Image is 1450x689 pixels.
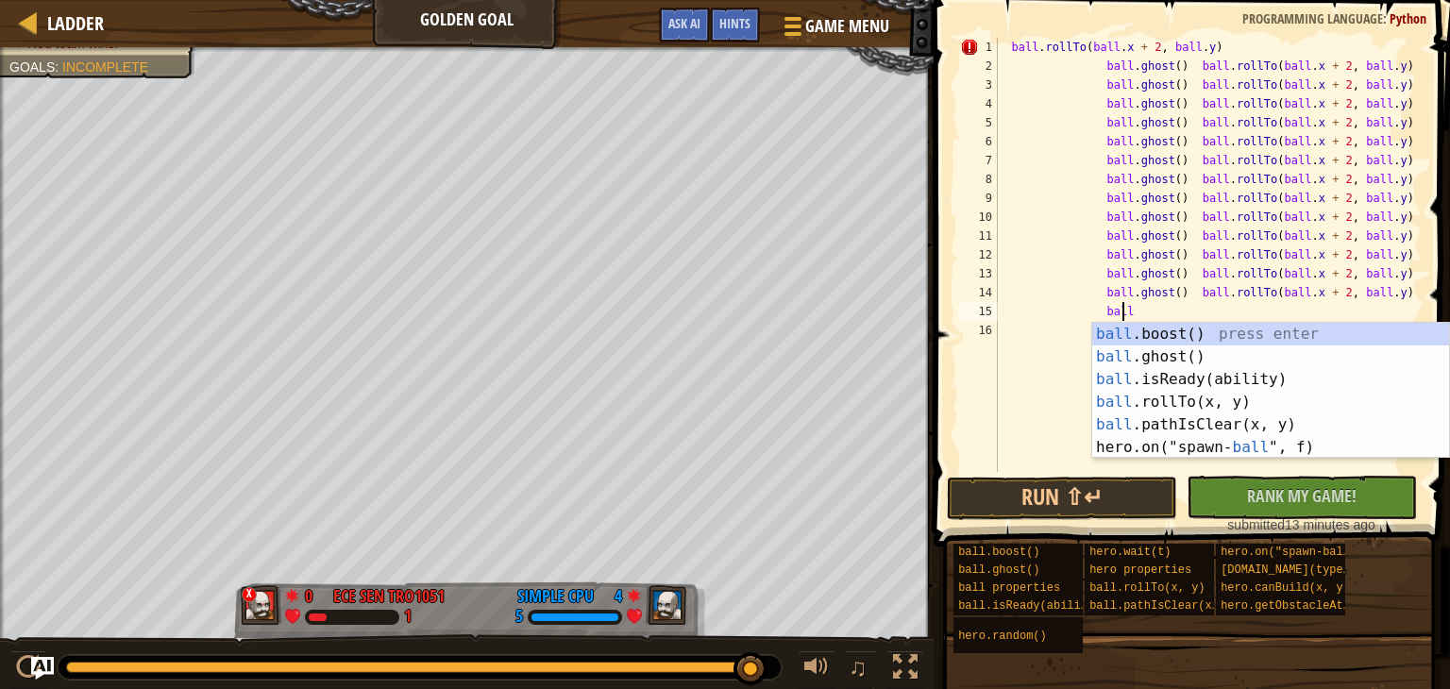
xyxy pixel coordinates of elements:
[333,584,445,609] div: ECE SEN TRO1051
[798,650,835,689] button: Adjust volume
[31,657,54,680] button: Ask AI
[62,59,148,75] span: Incomplete
[1221,599,1384,613] span: hero.getObstacleAt(x, y)
[9,59,55,75] span: Goals
[668,14,700,32] span: Ask AI
[603,584,622,601] div: 4
[1221,563,1391,577] span: [DOMAIN_NAME](type, x, y)
[1390,9,1426,27] span: Python
[960,302,998,321] div: 15
[1089,546,1171,559] span: hero.wait(t)
[1227,517,1285,532] span: submitted
[1196,515,1408,534] div: 13 minutes ago
[960,245,998,264] div: 12
[769,8,901,52] button: Game Menu
[1221,581,1350,595] span: hero.canBuild(x, y)
[404,609,412,626] div: 1
[849,653,868,681] span: ♫
[960,170,998,189] div: 8
[845,650,877,689] button: ♫
[947,477,1177,520] button: Run ⇧↵
[958,546,1039,559] span: ball.boost()
[1089,581,1205,595] span: ball.rollTo(x, y)
[1242,9,1383,27] span: Programming language
[960,94,998,113] div: 4
[886,650,924,689] button: Toggle fullscreen
[960,189,998,208] div: 9
[960,132,998,151] div: 6
[55,59,62,75] span: :
[719,14,750,32] span: Hints
[47,10,104,36] span: Ladder
[305,584,324,601] div: 0
[517,584,594,609] div: Simple CPU
[1089,599,1239,613] span: ball.pathIsClear(x, y)
[958,581,1060,595] span: ball properties
[960,76,998,94] div: 3
[958,599,1101,613] span: ball.isReady(ability)
[1221,546,1384,559] span: hero.on("spawn-ball", f)
[1089,563,1191,577] span: hero properties
[38,10,104,36] a: Ladder
[960,283,998,302] div: 14
[960,57,998,76] div: 2
[960,264,998,283] div: 13
[805,14,889,39] span: Game Menu
[958,630,1047,643] span: hero.random()
[659,8,710,42] button: Ask AI
[242,587,257,602] div: x
[960,321,998,340] div: 16
[960,113,998,132] div: 5
[1247,484,1357,508] span: Rank My Game!
[958,563,1039,577] span: ball.ghost()
[960,227,998,245] div: 11
[646,585,687,625] img: thang_avatar_frame.png
[960,38,998,57] div: 1
[241,585,282,625] img: thang_avatar_frame.png
[960,151,998,170] div: 7
[9,650,47,689] button: Ctrl + P: Play
[515,609,523,626] div: 5
[1383,9,1390,27] span: :
[1187,476,1417,519] button: Rank My Game!
[960,208,998,227] div: 10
